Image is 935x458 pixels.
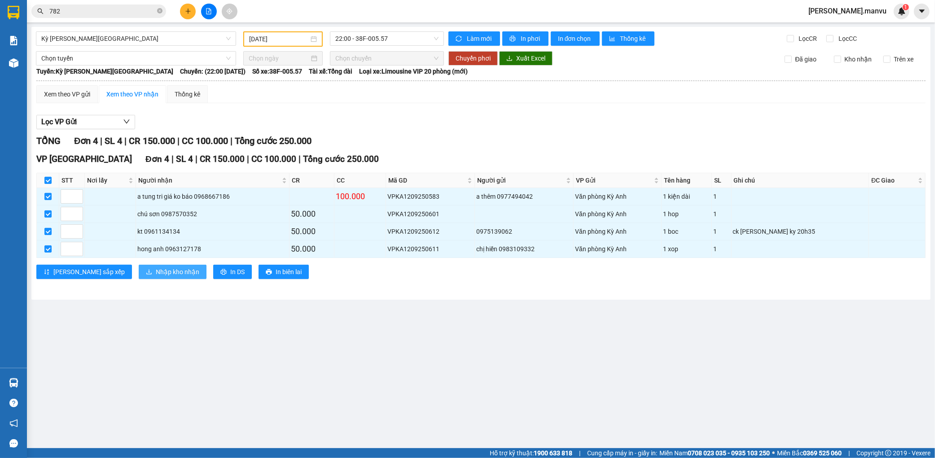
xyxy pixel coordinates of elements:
[44,269,50,276] span: sort-ascending
[123,118,130,125] span: down
[259,265,309,279] button: printerIn biên lai
[157,8,162,13] span: close-circle
[602,31,654,46] button: bar-chartThống kê
[100,135,102,146] span: |
[235,135,312,146] span: Tổng cước 250.000
[792,54,821,64] span: Đã giao
[129,135,175,146] span: CR 150.000
[918,7,926,15] span: caret-down
[885,450,891,456] span: copyright
[387,209,473,219] div: VPKA1209250601
[387,227,473,236] div: VPKA1209250612
[59,173,85,188] th: STT
[157,7,162,16] span: close-circle
[36,115,135,129] button: Lọc VP Gửi
[579,448,580,458] span: |
[139,265,206,279] button: downloadNhập kho nhận
[903,4,909,10] sup: 1
[733,227,868,236] div: ck [PERSON_NAME] ky 20h35
[222,4,237,19] button: aim
[871,175,916,185] span: ĐC Giao
[335,32,439,45] span: 22:00 - 38F-005.57
[587,448,657,458] span: Cung cấp máy in - giấy in:
[291,208,333,220] div: 50.000
[87,175,127,185] span: Nơi lấy
[137,244,288,254] div: hong anh 0963127178
[41,116,77,127] span: Lọc VP Gửi
[713,209,729,219] div: 1
[220,269,227,276] span: printer
[477,175,564,185] span: Người gửi
[801,5,894,17] span: [PERSON_NAME].manvu
[9,439,18,448] span: message
[44,89,90,99] div: Xem theo VP gửi
[476,192,572,201] div: a thêm 0977494042
[713,192,729,201] div: 1
[835,34,858,44] span: Lọc CC
[509,35,517,43] span: printer
[574,240,662,258] td: Văn phòng Kỳ Anh
[9,36,18,45] img: solution-icon
[713,227,729,236] div: 1
[145,154,169,164] span: Đơn 4
[290,173,334,188] th: CR
[213,265,252,279] button: printerIn DS
[386,240,475,258] td: VPKA1209250611
[467,34,493,44] span: Làm mới
[41,32,231,45] span: Kỳ Anh - Hà Nội
[137,227,288,236] div: kt 0961134134
[609,35,617,43] span: bar-chart
[576,175,652,185] span: VP Gửi
[575,192,660,201] div: Văn phòng Kỳ Anh
[891,54,917,64] span: Trên xe
[387,244,473,254] div: VPKA1209250611
[388,175,465,185] span: Mã GD
[105,135,122,146] span: SL 4
[303,154,379,164] span: Tổng cước 250.000
[620,34,647,44] span: Thống kê
[574,188,662,205] td: Văn phòng Kỳ Anh
[226,8,233,14] span: aim
[106,89,158,99] div: Xem theo VP nhận
[558,34,593,44] span: In đơn chọn
[574,205,662,223] td: Văn phòng Kỳ Anh
[200,154,245,164] span: CR 150.000
[841,54,876,64] span: Kho nhận
[713,244,729,254] div: 1
[386,205,475,223] td: VPKA1209250601
[732,173,869,188] th: Ghi chú
[387,192,473,201] div: VPKA1209250583
[803,449,842,457] strong: 0369 525 060
[476,244,572,254] div: chị hiền 0983109332
[124,135,127,146] span: |
[551,31,600,46] button: In đơn chọn
[177,135,180,146] span: |
[37,8,44,14] span: search
[309,66,353,76] span: Tài xế: Tổng đài
[848,448,850,458] span: |
[662,173,712,188] th: Tên hàng
[36,68,173,75] b: Tuyến: Kỳ [PERSON_NAME][GEOGRAPHIC_DATA]
[266,269,272,276] span: printer
[230,135,233,146] span: |
[448,51,498,65] button: Chuyển phơi
[9,378,18,388] img: warehouse-icon
[291,225,333,238] div: 50.000
[206,8,212,14] span: file-add
[298,154,301,164] span: |
[146,269,152,276] span: download
[772,451,775,455] span: ⚪️
[336,190,385,203] div: 100.000
[180,4,196,19] button: plus
[490,448,572,458] span: Hỗ trợ kỹ thuật:
[252,66,302,76] span: Số xe: 38F-005.57
[898,7,906,15] img: icon-new-feature
[502,31,549,46] button: printerIn phơi
[249,53,309,63] input: Chọn ngày
[9,58,18,68] img: warehouse-icon
[247,154,249,164] span: |
[251,154,296,164] span: CC 100.000
[575,244,660,254] div: Văn phòng Kỳ Anh
[334,173,386,188] th: CC
[659,448,770,458] span: Miền Nam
